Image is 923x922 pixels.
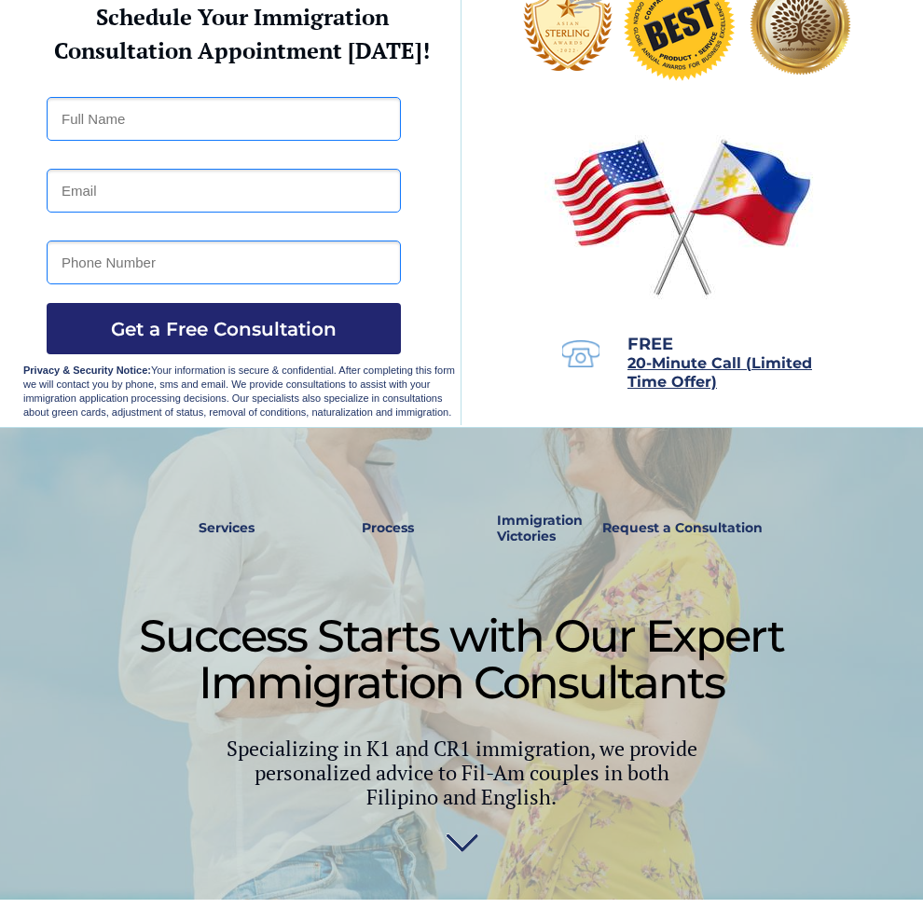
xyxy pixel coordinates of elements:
a: 20-Minute Call (Limited Time Offer) [627,356,812,390]
span: Get a Free Consultation [47,318,401,340]
strong: Privacy & Security Notice: [23,365,151,376]
input: Email [47,169,401,213]
a: Immigration Victories [489,507,552,550]
strong: Schedule Your Immigration [96,2,389,32]
strong: Services [199,519,255,536]
a: Process [352,507,423,550]
span: Success Starts with Our Expert Immigration Consultants [139,609,784,709]
input: Phone Number [47,241,401,284]
button: Get a Free Consultation [47,303,401,354]
span: Your information is secure & confidential. After completing this form we will contact you by phon... [23,365,455,418]
span: Specializing in K1 and CR1 immigration, we provide personalized advice to Fil-Am couples in both ... [227,735,697,810]
input: Full Name [47,97,401,141]
a: Request a Consultation [594,507,771,550]
span: 20-Minute Call (Limited Time Offer) [627,354,812,391]
strong: Consultation Appointment [DATE]! [54,35,430,65]
span: FREE [627,334,673,354]
strong: Process [362,519,414,536]
strong: Request a Consultation [602,519,763,536]
strong: Immigration Victories [497,512,583,544]
a: Services [186,507,267,550]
